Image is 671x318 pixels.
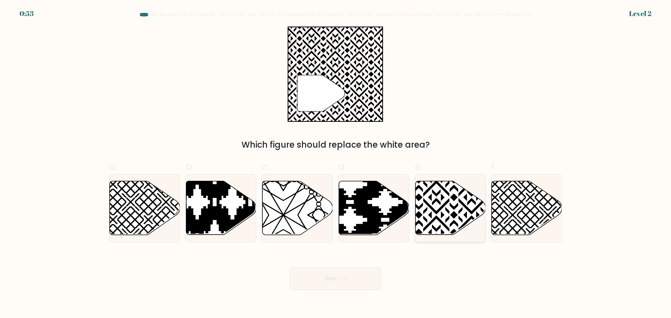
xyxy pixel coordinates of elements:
[491,160,496,173] span: f.
[415,160,423,173] span: e.
[338,160,347,173] span: d.
[109,160,117,173] span: a.
[262,160,269,173] span: c.
[186,160,194,173] span: b.
[290,267,381,290] button: Next
[297,75,345,111] g: "
[629,8,651,19] div: Level 2
[20,8,34,19] div: 0:53
[113,139,558,151] div: Which figure should replace the white area?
